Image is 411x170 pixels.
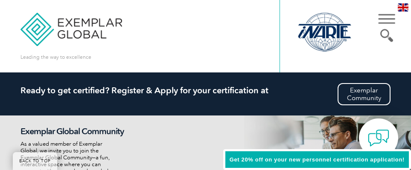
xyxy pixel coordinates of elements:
h2: Exemplar Global Community [20,126,133,136]
span: Get 20% off on your new personnel certification application! [230,156,405,163]
a: BACK TO TOP [13,152,57,170]
a: ExemplarCommunity [338,83,391,105]
h2: Ready to get certified? Register & Apply for your certification at [20,85,391,95]
p: Leading the way to excellence [20,52,91,62]
img: en [398,3,408,12]
img: contact-chat.png [368,127,389,149]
